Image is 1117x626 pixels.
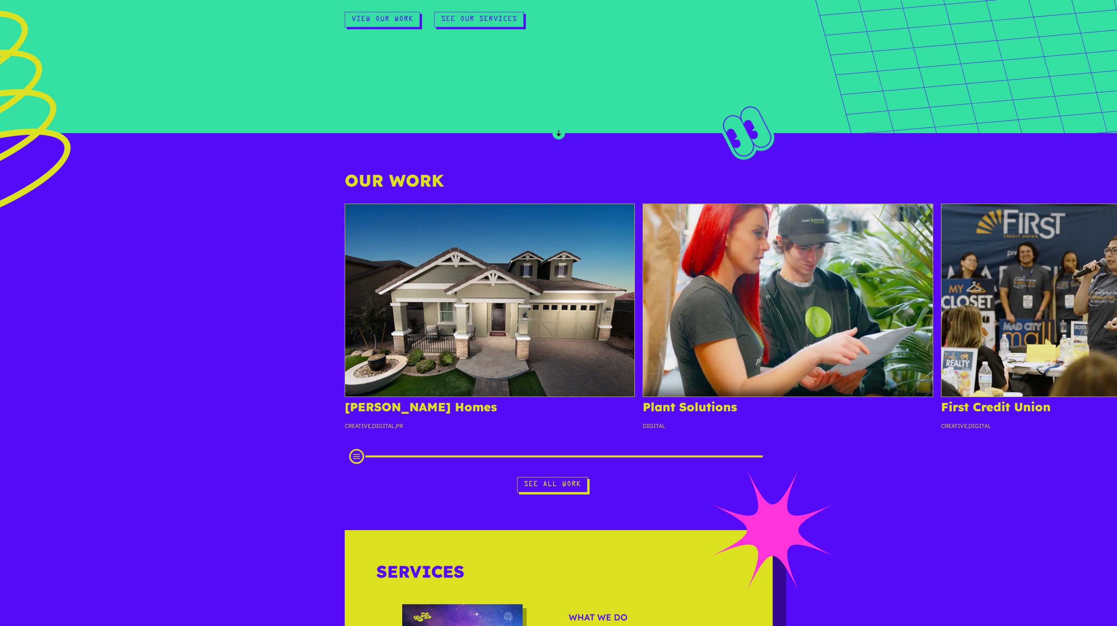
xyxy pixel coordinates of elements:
p: , , [345,422,635,437]
a: See All Work [517,477,588,492]
img: px-down-arrow [552,127,565,139]
a: View Our Work [345,12,420,27]
a: Creative [345,422,371,429]
a: Digital [968,422,991,429]
a: See Our Services [434,12,524,27]
div: Scroll Projects [357,452,761,460]
a: [PERSON_NAME] Homes [345,399,497,414]
a: Plant Solutions [643,399,737,414]
img: eyes-vector [712,96,782,167]
h2: Services [376,562,741,588]
a: Digital [643,422,665,429]
a: PR [396,422,403,429]
a: First Credit Union [941,399,1051,414]
a: Digital [372,422,395,429]
h2: Our Work [345,171,773,197]
a: Creative [941,422,967,429]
